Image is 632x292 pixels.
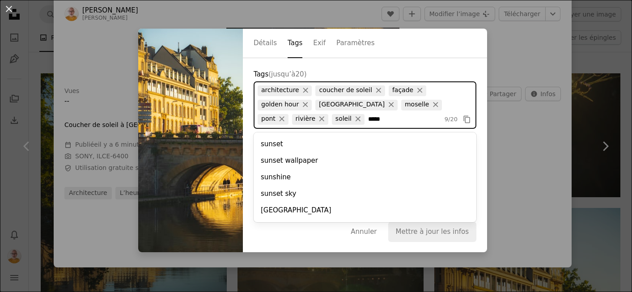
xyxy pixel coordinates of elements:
[254,136,476,152] div: sunset
[459,112,475,127] button: Copier dans le presse-papier
[315,85,385,96] span: coucher de soleil
[276,114,288,124] button: ×
[385,100,398,110] button: ×
[254,186,476,202] div: sunset sky
[254,202,476,219] div: [GEOGRAPHIC_DATA]
[299,85,312,95] button: ×
[254,169,476,186] div: sunshine
[372,85,385,95] button: ×
[254,70,307,78] label: Tags
[413,85,426,95] button: ×
[389,85,426,96] span: façade
[313,29,326,58] button: Exif
[315,114,328,124] button: ×
[292,114,328,125] span: rivière
[254,152,476,169] div: sunset wallpaper
[401,100,442,110] span: moselle
[429,100,442,110] button: ×
[445,115,458,124] span: 9/20
[343,222,384,241] button: Annuler
[388,222,476,241] button: Mettre à jour les infos
[299,100,312,110] button: ×
[288,29,302,58] button: Tags
[352,114,365,124] button: ×
[268,70,306,78] span: (jusqu’à 20 )
[138,29,243,252] img: photo-1759061859270-53bce4500a9d
[254,29,277,58] button: Détails
[258,114,288,125] span: pont
[332,114,365,125] span: soleil
[258,100,312,110] span: golden hour
[336,29,375,58] button: Paramètres
[258,85,312,96] span: architecture
[315,100,398,110] span: [GEOGRAPHIC_DATA]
